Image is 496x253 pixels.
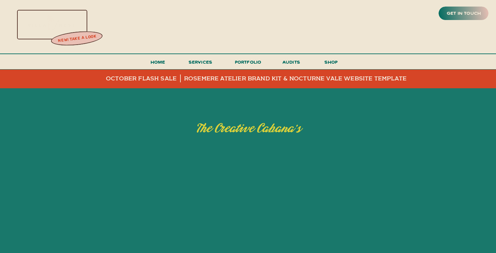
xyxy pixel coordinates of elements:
a: new! take a look [50,32,104,45]
a: rosemere atelier brand kit & nocturne vale website template [183,75,406,83]
a: get in touch [445,9,482,18]
a: portfolio [233,58,263,70]
span: services [189,59,213,65]
a: services [187,58,214,70]
a: shop [315,58,347,69]
h2: The Creative Cabana's [155,122,342,139]
a: Home [148,58,168,70]
a: audits [281,58,301,69]
a: october flash sale [106,75,187,83]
